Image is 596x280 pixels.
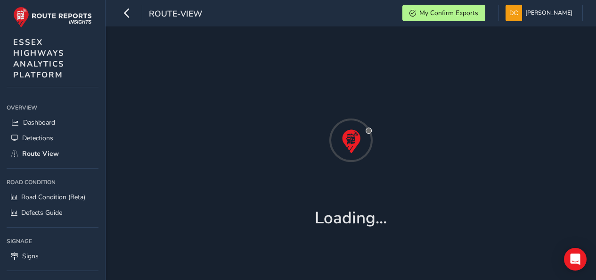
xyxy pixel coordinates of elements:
[23,118,55,127] span: Dashboard
[315,208,387,228] h1: Loading...
[7,189,98,205] a: Road Condition (Beta)
[419,8,478,17] span: My Confirm Exports
[7,146,98,161] a: Route View
[525,5,572,21] span: [PERSON_NAME]
[22,134,53,143] span: Detections
[13,7,92,28] img: rr logo
[402,5,485,21] button: My Confirm Exports
[7,101,98,115] div: Overview
[7,115,98,130] a: Dashboard
[506,5,522,21] img: diamond-layout
[149,8,202,21] span: route-view
[564,248,587,271] div: Open Intercom Messenger
[7,175,98,189] div: Road Condition
[7,234,98,248] div: Signage
[22,252,39,261] span: Signs
[506,5,576,21] button: [PERSON_NAME]
[21,193,85,202] span: Road Condition (Beta)
[7,248,98,264] a: Signs
[7,205,98,221] a: Defects Guide
[13,37,65,80] span: ESSEX HIGHWAYS ANALYTICS PLATFORM
[7,130,98,146] a: Detections
[22,149,59,158] span: Route View
[21,208,62,217] span: Defects Guide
